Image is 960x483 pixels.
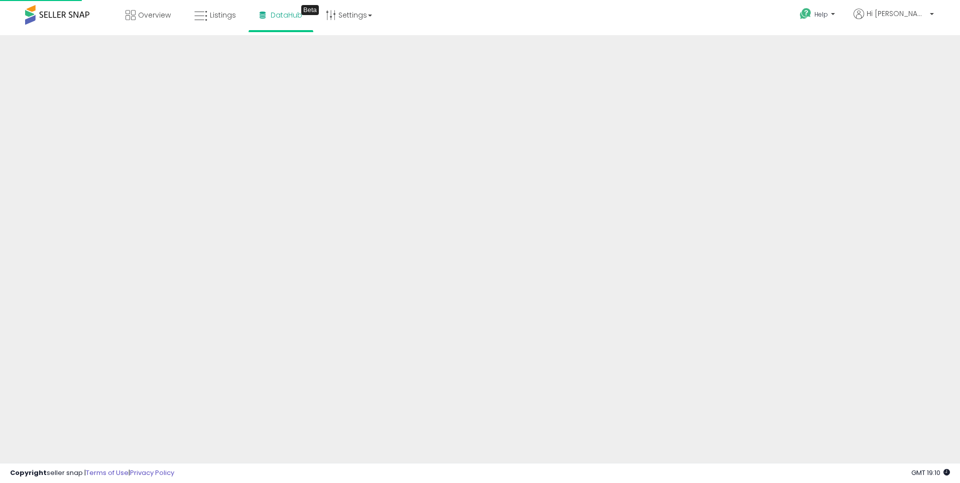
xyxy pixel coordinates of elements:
div: Tooltip anchor [301,5,319,15]
a: Hi [PERSON_NAME] [854,9,934,31]
span: 2025-09-10 19:10 GMT [911,468,950,477]
a: Privacy Policy [130,468,174,477]
a: Terms of Use [86,468,129,477]
span: Help [814,10,828,19]
div: seller snap | | [10,468,174,478]
i: Get Help [799,8,812,20]
span: Hi [PERSON_NAME] [867,9,927,19]
strong: Copyright [10,468,47,477]
span: Overview [138,10,171,20]
span: Listings [210,10,236,20]
span: DataHub [271,10,302,20]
